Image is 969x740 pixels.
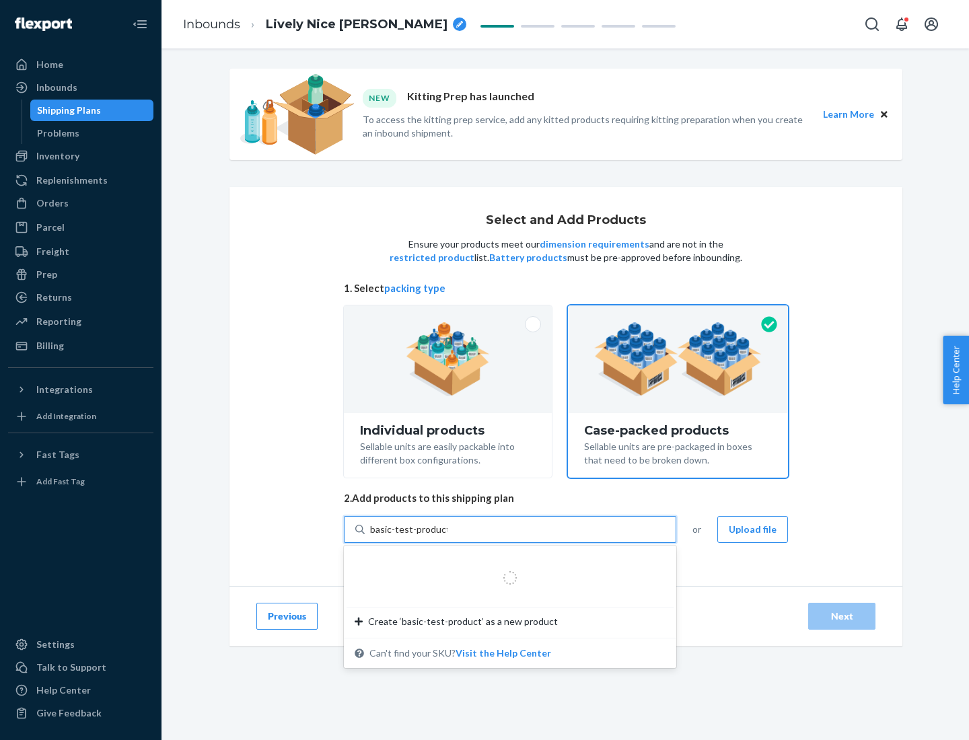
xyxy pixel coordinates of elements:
[8,444,153,466] button: Fast Tags
[8,287,153,308] a: Returns
[489,251,567,264] button: Battery products
[36,661,106,674] div: Talk to Support
[8,77,153,98] a: Inbounds
[8,192,153,214] a: Orders
[37,104,101,117] div: Shipping Plans
[344,491,788,505] span: 2. Add products to this shipping plan
[8,264,153,285] a: Prep
[8,679,153,701] a: Help Center
[8,702,153,724] button: Give Feedback
[918,11,945,38] button: Open account menu
[384,281,445,295] button: packing type
[8,311,153,332] a: Reporting
[360,437,536,467] div: Sellable units are easily packable into different box configurations.
[486,214,646,227] h1: Select and Add Products
[368,615,558,628] span: Create ‘basic-test-product’ as a new product
[183,17,240,32] a: Inbounds
[888,11,915,38] button: Open notifications
[456,646,551,660] button: Create ‘basic-test-product’ as a new productCan't find your SKU?
[36,383,93,396] div: Integrations
[36,174,108,187] div: Replenishments
[808,603,875,630] button: Next
[36,476,85,487] div: Add Fast Tag
[584,437,772,467] div: Sellable units are pre-packaged in boxes that need to be broken down.
[36,315,81,328] div: Reporting
[36,291,72,304] div: Returns
[30,100,154,121] a: Shipping Plans
[8,406,153,427] a: Add Integration
[717,516,788,543] button: Upload file
[360,424,536,437] div: Individual products
[943,336,969,404] button: Help Center
[540,237,649,251] button: dimension requirements
[36,58,63,71] div: Home
[36,149,79,163] div: Inventory
[8,379,153,400] button: Integrations
[256,603,318,630] button: Previous
[823,107,874,122] button: Learn More
[36,339,64,353] div: Billing
[15,17,72,31] img: Flexport logo
[36,221,65,234] div: Parcel
[127,11,153,38] button: Close Navigation
[8,170,153,191] a: Replenishments
[36,638,75,651] div: Settings
[406,322,490,396] img: individual-pack.facf35554cb0f1810c75b2bd6df2d64e.png
[344,281,788,295] span: 1. Select
[172,5,477,44] ol: breadcrumbs
[877,107,892,122] button: Close
[584,424,772,437] div: Case-packed products
[8,657,153,678] a: Talk to Support
[370,523,447,536] input: Create ‘basic-test-product’ as a new productCan't find your SKU?Visit the Help Center
[363,113,811,140] p: To access the kitting prep service, add any kitted products requiring kitting preparation when yo...
[37,126,79,140] div: Problems
[36,268,57,281] div: Prep
[8,335,153,357] a: Billing
[692,523,701,536] span: or
[266,16,447,34] span: Lively Nice Barb
[8,217,153,238] a: Parcel
[388,237,744,264] p: Ensure your products meet our and are not in the list. must be pre-approved before inbounding.
[36,410,96,422] div: Add Integration
[369,646,551,660] span: Can't find your SKU?
[8,145,153,167] a: Inventory
[820,609,864,623] div: Next
[36,245,69,258] div: Freight
[36,196,69,210] div: Orders
[8,241,153,262] a: Freight
[36,706,102,720] div: Give Feedback
[390,251,474,264] button: restricted product
[594,322,762,396] img: case-pack.59cecea509d18c883b923b81aeac6d0b.png
[8,471,153,492] a: Add Fast Tag
[8,634,153,655] a: Settings
[859,11,886,38] button: Open Search Box
[36,81,77,94] div: Inbounds
[36,683,91,697] div: Help Center
[36,448,79,461] div: Fast Tags
[30,122,154,144] a: Problems
[407,89,534,107] p: Kitting Prep has launched
[8,54,153,75] a: Home
[363,89,396,107] div: NEW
